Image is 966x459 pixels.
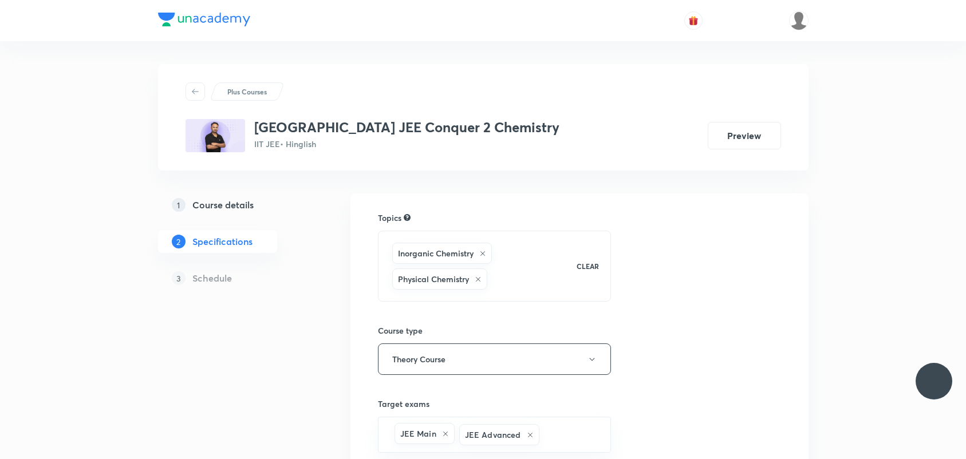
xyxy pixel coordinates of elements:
h5: Specifications [192,235,253,248]
button: Open [604,434,606,436]
img: Company Logo [158,13,250,26]
img: avatar [688,15,699,26]
h6: JEE Advanced [465,429,521,441]
button: Theory Course [378,343,612,375]
h6: Topics [378,212,401,224]
img: Sudipta Bose [789,11,809,30]
h6: JEE Main [400,428,436,440]
p: 3 [172,271,186,285]
h6: Course type [378,325,612,337]
p: 2 [172,235,186,248]
button: avatar [684,11,703,30]
h3: [GEOGRAPHIC_DATA] JEE Conquer 2 Chemistry [254,119,559,136]
h6: Physical Chemistry [398,273,469,285]
h5: Schedule [192,271,232,285]
p: 1 [172,198,186,212]
h5: Course details [192,198,254,212]
img: ttu [927,374,941,388]
button: Preview [708,122,781,149]
p: CLEAR [577,261,599,271]
img: 73E9752A-E8D4-435C-AE22-FEAAE7FEAB34_plus.png [186,119,245,152]
p: IIT JEE • Hinglish [254,138,559,150]
a: Company Logo [158,13,250,29]
div: Search for topics [404,212,411,223]
h6: Inorganic Chemistry [398,247,474,259]
h6: Target exams [378,398,612,410]
p: Plus Courses [227,86,267,97]
a: 1Course details [158,193,314,216]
